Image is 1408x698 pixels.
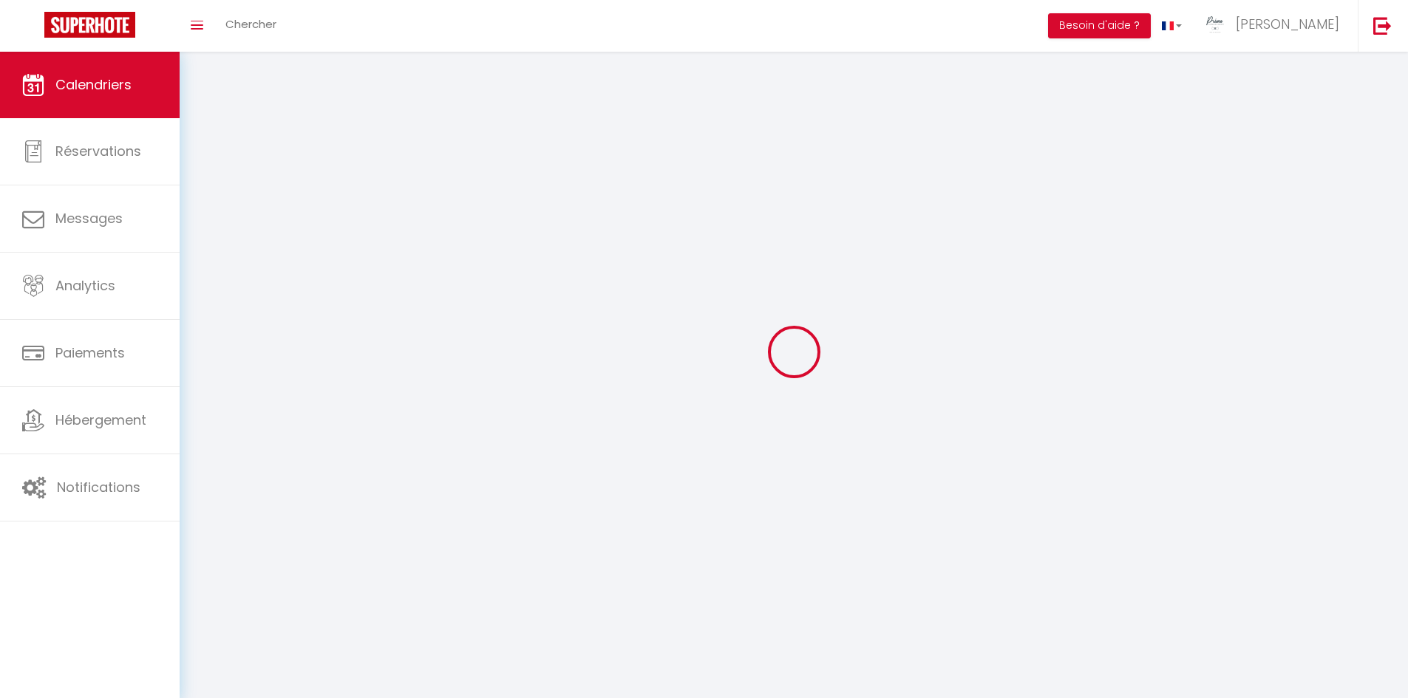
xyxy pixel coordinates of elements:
[1236,15,1339,33] span: [PERSON_NAME]
[55,411,146,429] span: Hébergement
[55,142,141,160] span: Réservations
[55,343,125,362] span: Paiements
[55,75,132,94] span: Calendriers
[1204,13,1226,35] img: ...
[1048,13,1151,38] button: Besoin d'aide ?
[225,16,276,32] span: Chercher
[55,276,115,295] span: Analytics
[1373,16,1392,35] img: logout
[57,478,140,496] span: Notifications
[55,209,123,227] span: Messages
[44,12,135,38] img: Super Booking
